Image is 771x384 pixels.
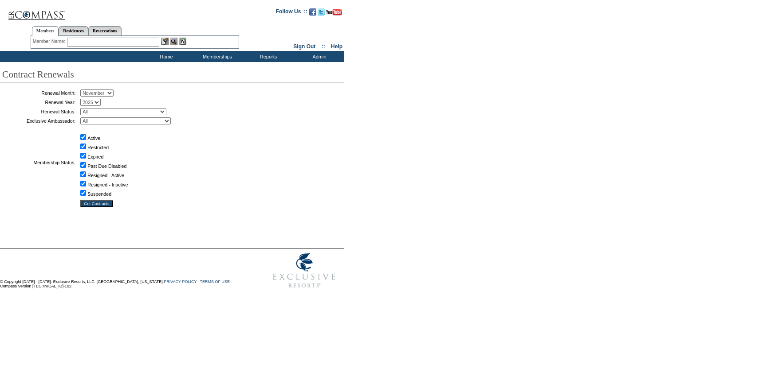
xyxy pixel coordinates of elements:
label: Resigned - Active [87,173,124,178]
td: Exclusive Ambassador: [2,117,75,124]
td: Admin [293,51,344,62]
img: b_edit.gif [161,38,169,45]
a: Sign Out [293,43,315,50]
a: Members [32,26,59,36]
img: Compass Home [8,2,65,20]
img: Subscribe to our YouTube Channel [326,9,342,16]
label: Expired [87,154,103,159]
a: Become our fan on Facebook [309,11,316,16]
a: PRIVACY POLICY [164,279,197,284]
div: Member Name: [33,38,67,45]
span: :: [322,43,325,50]
label: Past Due Disabled [87,163,126,169]
label: Restricted [87,145,109,150]
a: Residences [59,26,88,35]
label: Suspended [87,191,111,197]
label: Active [87,136,100,141]
input: Get Contracts [80,200,113,207]
td: Reports [242,51,293,62]
img: Exclusive Resorts [264,248,344,293]
td: Home [140,51,191,62]
td: Memberships [191,51,242,62]
img: Reservations [179,38,186,45]
td: Renewal Month: [2,89,75,97]
img: Follow us on Twitter [318,8,325,16]
td: Renewal Status: [2,108,75,115]
td: Membership Status: [2,127,75,198]
a: Follow us on Twitter [318,11,325,16]
td: Follow Us :: [276,8,307,18]
label: Resigned - Inactive [87,182,128,187]
a: Help [331,43,342,50]
td: Renewal Year: [2,99,75,106]
a: Reservations [88,26,122,35]
img: Become our fan on Facebook [309,8,316,16]
a: TERMS OF USE [200,279,230,284]
img: View [170,38,177,45]
a: Subscribe to our YouTube Channel [326,11,342,16]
